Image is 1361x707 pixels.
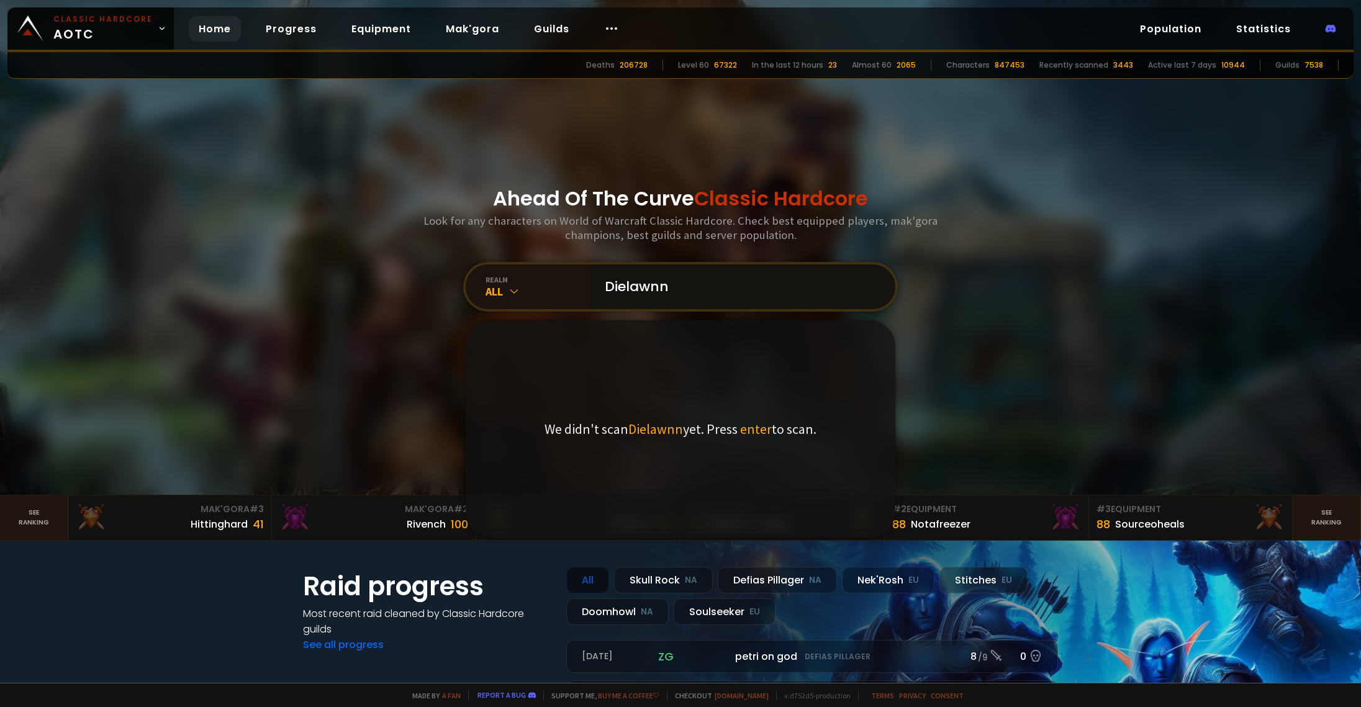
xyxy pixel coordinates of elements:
[776,691,851,700] span: v. d752d5 - production
[1221,60,1245,71] div: 10944
[1293,495,1361,540] a: Seeranking
[852,60,892,71] div: Almost 60
[694,184,868,212] span: Classic Hardcore
[1089,495,1293,540] a: #3Equipment88Sourceoheals
[871,691,894,700] a: Terms
[628,420,683,438] span: Dielawnn
[566,598,669,625] div: Doomhowl
[486,284,590,299] div: All
[678,60,709,71] div: Level 60
[303,637,384,652] a: See all progress
[667,691,769,700] span: Checkout
[931,691,964,700] a: Consent
[995,60,1024,71] div: 847453
[892,503,1081,516] div: Equipment
[279,503,468,516] div: Mak'Gora
[1275,60,1300,71] div: Guilds
[493,184,868,214] h1: Ahead Of The Curve
[718,567,837,593] div: Defias Pillager
[908,574,919,587] small: EU
[674,598,775,625] div: Soulseeker
[828,60,837,71] div: 23
[1130,16,1211,42] a: Population
[641,606,653,618] small: NA
[303,567,551,606] h1: Raid progress
[1226,16,1301,42] a: Statistics
[1304,60,1323,71] div: 7538
[341,16,421,42] a: Equipment
[53,14,153,43] span: AOTC
[892,503,907,515] span: # 2
[911,516,970,532] div: Notafreezer
[1113,60,1133,71] div: 3443
[454,503,468,515] span: # 2
[7,7,174,50] a: Classic HardcoreAOTC
[586,60,615,71] div: Deaths
[749,606,760,618] small: EU
[253,516,264,533] div: 41
[1096,503,1111,515] span: # 3
[614,567,713,593] div: Skull Rock
[842,567,934,593] div: Nek'Rosh
[486,275,590,284] div: realm
[1096,516,1110,533] div: 88
[892,516,906,533] div: 88
[598,691,659,700] a: Buy me a coffee
[76,503,265,516] div: Mak'Gora
[477,690,526,700] a: Report a bug
[1096,503,1285,516] div: Equipment
[68,495,273,540] a: Mak'Gora#3Hittinghard41
[752,60,823,71] div: In the last 12 hours
[740,420,772,438] span: enter
[191,516,248,532] div: Hittinghard
[809,574,821,587] small: NA
[1002,574,1012,587] small: EU
[620,60,648,71] div: 206728
[715,691,769,700] a: [DOMAIN_NAME]
[256,16,327,42] a: Progress
[1039,60,1108,71] div: Recently scanned
[303,606,551,637] h4: Most recent raid cleaned by Classic Hardcore guilds
[405,691,461,700] span: Made by
[272,495,476,540] a: Mak'Gora#2Rivench100
[407,516,446,532] div: Rivench
[189,16,241,42] a: Home
[1148,60,1216,71] div: Active last 7 days
[897,60,916,71] div: 2065
[597,264,880,309] input: Search a character...
[53,14,153,25] small: Classic Hardcore
[885,495,1089,540] a: #2Equipment88Notafreezer
[442,691,461,700] a: a fan
[899,691,926,700] a: Privacy
[714,60,737,71] div: 67322
[250,503,264,515] span: # 3
[524,16,579,42] a: Guilds
[939,567,1028,593] div: Stitches
[685,574,697,587] small: NA
[946,60,990,71] div: Characters
[1115,516,1185,532] div: Sourceoheals
[545,420,816,438] p: We didn't scan yet. Press to scan.
[566,567,609,593] div: All
[451,516,468,533] div: 100
[566,640,1058,673] a: [DATE]zgpetri on godDefias Pillager8 /90
[418,214,943,242] h3: Look for any characters on World of Warcraft Classic Hardcore. Check best equipped players, mak'g...
[543,691,659,700] span: Support me,
[436,16,509,42] a: Mak'gora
